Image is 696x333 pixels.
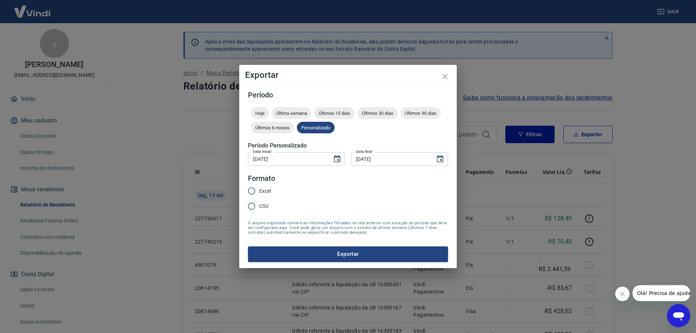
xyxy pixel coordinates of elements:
div: Últimos 30 dias [357,107,398,119]
span: O arquivo exportado conterá as informações filtradas na tela anterior com exceção do período que ... [248,221,448,235]
span: Últimos 90 dias [401,111,441,116]
span: Hoje [251,111,269,116]
div: Últimos 6 meses [251,122,294,133]
button: close [436,68,454,85]
input: DD/MM/YYYY [248,152,327,166]
label: Data final [356,149,372,154]
h5: Período Personalizado [248,142,448,149]
div: Última semana [272,107,311,119]
div: Personalizado [297,122,335,133]
span: Últimos 30 dias [357,111,398,116]
input: DD/MM/YYYY [351,152,430,166]
label: Data inicial [253,149,272,154]
span: Personalizado [297,125,335,130]
div: Últimos 15 dias [314,107,355,119]
button: Choose date, selected date is 15 de set de 2025 [433,152,447,166]
button: Exportar [248,246,448,262]
span: CSV [259,203,269,210]
div: Últimos 90 dias [401,107,441,119]
h4: Exportar [245,71,451,79]
div: Hoje [251,107,269,119]
button: Choose date, selected date is 28 de ago de 2025 [330,152,344,166]
span: Excel [259,187,271,195]
span: Última semana [272,111,311,116]
h5: Período [248,91,448,99]
span: Últimos 6 meses [251,125,294,130]
iframe: Fechar mensagem [615,287,630,301]
legend: Formato [248,173,275,184]
iframe: Mensagem da empresa [633,285,690,301]
span: Últimos 15 dias [314,111,355,116]
iframe: Botão para abrir a janela de mensagens [667,304,690,327]
span: Olá! Precisa de ajuda? [4,5,61,11]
